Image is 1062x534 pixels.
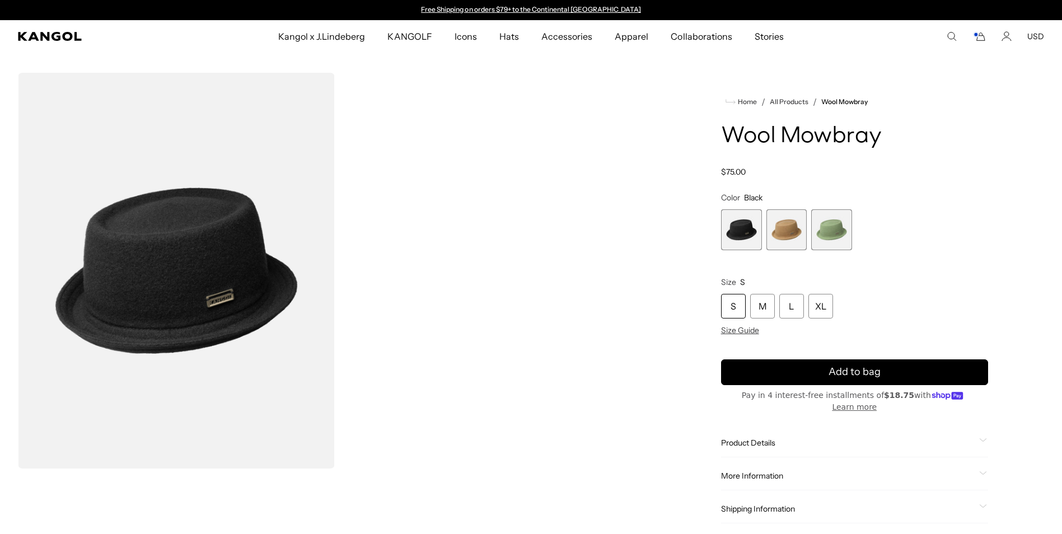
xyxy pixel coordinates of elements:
[808,294,833,318] div: XL
[721,325,759,335] span: Size Guide
[757,95,765,109] li: /
[736,98,757,106] span: Home
[530,20,603,53] a: Accessories
[416,6,647,15] div: 1 of 2
[808,95,817,109] li: /
[972,31,986,41] button: Cart
[1002,31,1012,41] a: Account
[755,20,784,53] span: Stories
[443,20,488,53] a: Icons
[721,438,975,448] span: Product Details
[659,20,743,53] a: Collaborations
[615,20,648,53] span: Apparel
[721,504,975,514] span: Shipping Information
[811,209,852,250] label: Oil Green
[766,209,807,250] label: Camel
[766,209,807,250] div: 2 of 3
[744,193,762,203] span: Black
[821,98,868,106] a: Wool Mowbray
[376,20,443,53] a: KANGOLF
[721,167,746,177] span: $75.00
[721,124,988,149] h1: Wool Mowbray
[278,20,366,53] span: Kangol x J.Lindeberg
[721,209,762,250] div: 1 of 3
[416,6,647,15] slideshow-component: Announcement bar
[499,20,519,53] span: Hats
[18,73,656,469] product-gallery: Gallery Viewer
[721,209,762,250] label: Black
[750,294,775,318] div: M
[721,471,975,481] span: More Information
[18,73,335,469] img: color-black
[721,277,736,287] span: Size
[541,20,592,53] span: Accessories
[18,32,184,41] a: Kangol
[1027,31,1044,41] button: USD
[421,5,641,13] a: Free Shipping on orders $79+ to the Continental [GEOGRAPHIC_DATA]
[829,364,881,380] span: Add to bag
[721,294,746,318] div: S
[721,95,988,109] nav: breadcrumbs
[671,20,732,53] span: Collaborations
[721,193,740,203] span: Color
[455,20,477,53] span: Icons
[947,31,957,41] summary: Search here
[721,359,988,385] button: Add to bag
[770,98,808,106] a: All Products
[267,20,377,53] a: Kangol x J.Lindeberg
[603,20,659,53] a: Apparel
[488,20,530,53] a: Hats
[779,294,804,318] div: L
[416,6,647,15] div: Announcement
[387,20,432,53] span: KANGOLF
[811,209,852,250] div: 3 of 3
[740,277,745,287] span: S
[726,97,757,107] a: Home
[743,20,795,53] a: Stories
